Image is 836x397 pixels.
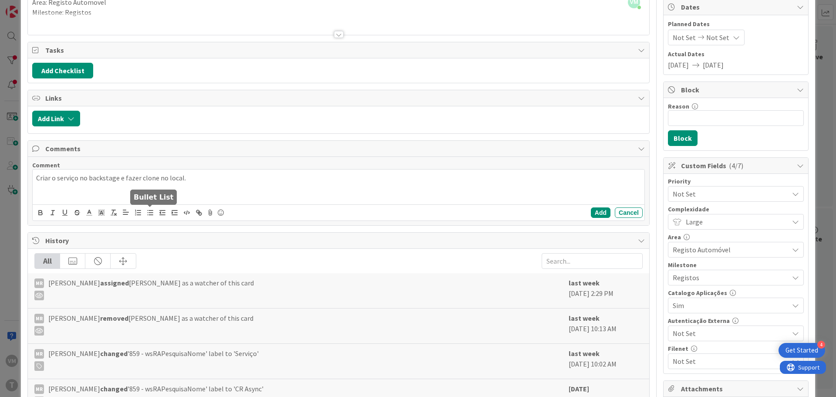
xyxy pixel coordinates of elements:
[615,207,643,218] button: Cancel
[34,349,44,359] div: MR
[729,161,743,170] span: ( 4/7 )
[817,341,825,349] div: 4
[668,318,804,324] div: Autenticação Externa
[32,161,60,169] span: Comment
[668,206,804,212] div: Complexidade
[100,384,128,393] b: changed
[668,50,804,59] span: Actual Dates
[569,278,600,287] b: last week
[569,313,643,339] div: [DATE] 10:13 AM
[668,234,804,240] div: Area
[48,278,254,300] span: [PERSON_NAME] [PERSON_NAME] as a watcher of this card
[668,346,804,352] div: Filenet
[542,253,643,269] input: Search...
[681,85,792,95] span: Block
[668,178,804,184] div: Priority
[681,383,792,394] span: Attachments
[45,143,634,154] span: Comments
[673,271,784,284] span: Registos
[673,356,789,366] span: Not Set
[569,278,643,304] div: [DATE] 2:29 PM
[673,299,784,312] span: Sim
[706,32,729,43] span: Not Set
[668,60,689,70] span: [DATE]
[673,188,784,200] span: Not Set
[48,313,253,336] span: [PERSON_NAME] [PERSON_NAME] as a watcher of this card
[34,384,44,394] div: MR
[32,111,80,126] button: Add Link
[35,254,60,268] div: All
[569,384,589,393] b: [DATE]
[48,348,259,371] span: [PERSON_NAME] '859 - wsRAPesquisaNome' label to 'Serviço'
[569,348,643,374] div: [DATE] 10:02 AM
[32,7,645,17] p: Milestone: Registos
[100,349,128,358] b: changed
[668,20,804,29] span: Planned Dates
[569,314,600,322] b: last week
[673,244,784,256] span: Registo Automóvel
[668,290,804,296] div: Catalogo Aplicações
[36,173,641,183] p: Criar o serviço no backstage e fazer clone no local.
[45,235,634,246] span: History
[668,130,698,146] button: Block
[779,343,825,358] div: Open Get Started checklist, remaining modules: 4
[100,314,128,322] b: removed
[673,32,696,43] span: Not Set
[34,314,44,323] div: MR
[569,349,600,358] b: last week
[100,278,129,287] b: assigned
[785,346,818,355] div: Get Started
[673,327,784,339] span: Not Set
[681,2,792,12] span: Dates
[18,1,40,12] span: Support
[32,63,93,78] button: Add Checklist
[703,60,724,70] span: [DATE]
[591,207,610,218] button: Add
[34,278,44,288] div: MR
[668,102,689,110] label: Reason
[668,262,804,268] div: Milestone
[45,45,634,55] span: Tasks
[45,93,634,103] span: Links
[134,193,173,201] h5: Bullet List
[686,216,784,228] span: Large
[681,160,792,171] span: Custom Fields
